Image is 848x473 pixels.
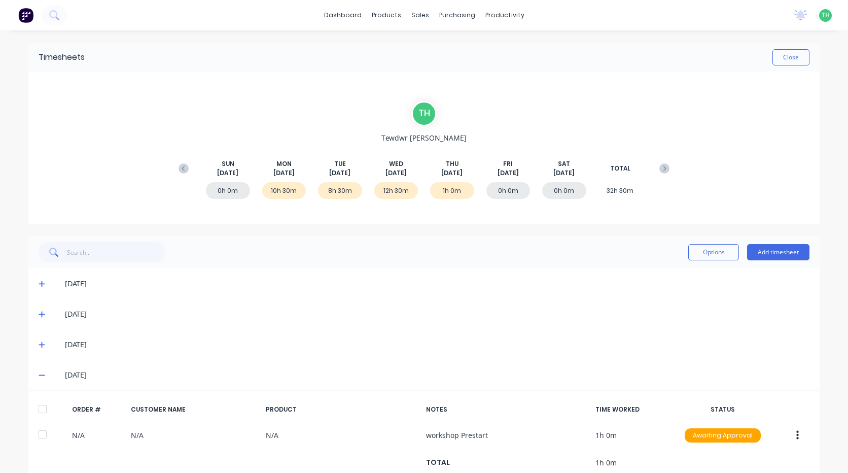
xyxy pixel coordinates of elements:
span: Tewdwr [PERSON_NAME] [381,132,467,143]
div: TIME WORKED [595,405,672,414]
span: [DATE] [385,168,407,178]
div: productivity [480,8,529,23]
span: TOTAL [610,164,630,173]
span: WED [389,159,403,168]
div: [DATE] [65,278,809,289]
img: Factory [18,8,33,23]
span: THU [446,159,458,168]
div: [DATE] [65,309,809,320]
span: TUE [334,159,346,168]
span: MON [276,159,292,168]
span: SAT [558,159,570,168]
div: products [367,8,406,23]
span: TH [822,11,830,20]
span: [DATE] [498,168,519,178]
div: Awaiting Approval [685,428,761,443]
a: dashboard [319,8,367,23]
span: [DATE] [217,168,238,178]
button: Add timesheet [747,244,809,260]
button: Options [688,244,739,260]
div: 32h 30m [598,182,643,199]
div: PRODUCT [266,405,418,414]
div: sales [406,8,434,23]
div: NOTES [426,405,587,414]
div: 0h 0m [206,182,250,199]
div: T H [411,101,437,126]
span: [DATE] [441,168,463,178]
div: STATUS [680,405,766,414]
div: CUSTOMER NAME [131,405,258,414]
div: 0h 0m [542,182,586,199]
span: SUN [222,159,234,168]
div: [DATE] [65,339,809,350]
div: ORDER # [72,405,123,414]
div: 12h 30m [374,182,418,199]
div: 8h 30m [318,182,362,199]
span: [DATE] [329,168,350,178]
button: Awaiting Approval [684,428,761,443]
span: [DATE] [553,168,575,178]
span: FRI [503,159,513,168]
span: [DATE] [273,168,295,178]
div: 10h 30m [262,182,306,199]
button: Close [772,49,809,65]
div: [DATE] [65,369,809,381]
div: purchasing [434,8,480,23]
div: Timesheets [39,51,85,63]
div: 1h 0m [430,182,474,199]
input: Search... [67,242,166,262]
div: 0h 0m [486,182,531,199]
